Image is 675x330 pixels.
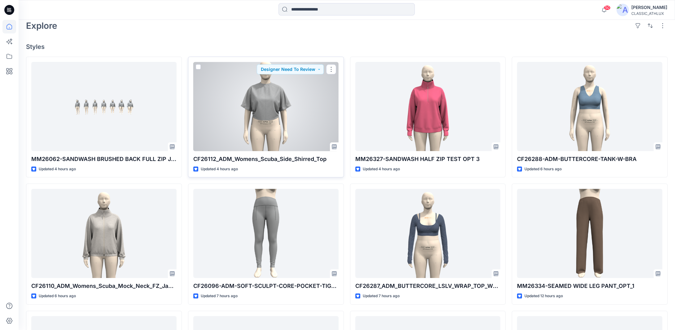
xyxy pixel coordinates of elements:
[26,21,57,31] h2: Explore
[193,189,339,278] a: CF26096-ADM-SOFT-SCULPT-CORE-POCKET-TIGHT
[517,189,662,278] a: MM26334-SEAMED WIDE LEG PANT_OPT_1
[31,282,177,290] p: CF26110_ADM_Womens_Scuba_Mock_Neck_FZ_Jacket
[39,166,76,172] p: Updated 4 hours ago
[631,11,667,16] div: CLASSIC_ATHLUX
[355,189,501,278] a: CF26287_ADM_BUTTERCORE_LSLV_WRAP_TOP_W_BRA
[31,62,177,151] a: MM26062-SANDWASH BRUSHED BACK FULL ZIP JACKET_Size Set
[26,43,668,50] h4: Styles
[517,62,662,151] a: CF26288-ADM-BUTTERCORE-TANK-W-BRA
[193,62,339,151] a: CF26112_ADM_Womens_Scuba_Side_Shirred_Top
[604,5,611,10] span: 50
[631,4,667,11] div: [PERSON_NAME]
[193,282,339,290] p: CF26096-ADM-SOFT-SCULPT-CORE-POCKET-TIGHT
[201,293,238,299] p: Updated 7 hours ago
[355,155,501,163] p: MM26327-SANDWASH HALF ZIP TEST OPT 3
[193,155,339,163] p: CF26112_ADM_Womens_Scuba_Side_Shirred_Top
[524,293,563,299] p: Updated 12 hours ago
[524,166,562,172] p: Updated 6 hours ago
[201,166,238,172] p: Updated 4 hours ago
[363,293,400,299] p: Updated 7 hours ago
[39,293,76,299] p: Updated 6 hours ago
[517,282,662,290] p: MM26334-SEAMED WIDE LEG PANT_OPT_1
[31,189,177,278] a: CF26110_ADM_Womens_Scuba_Mock_Neck_FZ_Jacket
[31,155,177,163] p: MM26062-SANDWASH BRUSHED BACK FULL ZIP JACKET_Size Set
[355,282,501,290] p: CF26287_ADM_BUTTERCORE_LSLV_WRAP_TOP_W_BRA
[616,4,629,16] img: avatar
[363,166,400,172] p: Updated 4 hours ago
[355,62,501,151] a: MM26327-SANDWASH HALF ZIP TEST OPT 3
[517,155,662,163] p: CF26288-ADM-BUTTERCORE-TANK-W-BRA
